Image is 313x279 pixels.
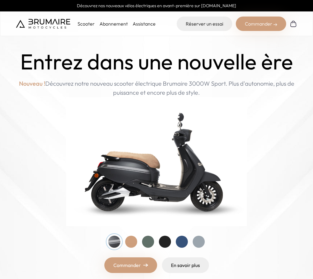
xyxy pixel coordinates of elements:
img: right-arrow.png [143,263,148,267]
a: Commander [104,257,157,273]
a: Abonnement [100,21,128,27]
img: right-arrow-2.png [273,23,277,26]
div: Commander [236,17,286,31]
p: Découvrez notre nouveau scooter électrique Brumaire 3000W Sport. Plus d'autonomie, plus de puissa... [10,79,303,97]
a: En savoir plus [162,257,209,273]
p: Scooter [77,20,95,27]
span: Nouveau ! [19,79,45,88]
a: Assistance [133,21,156,27]
h1: Entrez dans une nouvelle ère [20,49,293,74]
a: Réserver un essai [177,17,232,31]
img: Brumaire Motocycles [16,19,70,29]
img: Panier [290,20,297,27]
